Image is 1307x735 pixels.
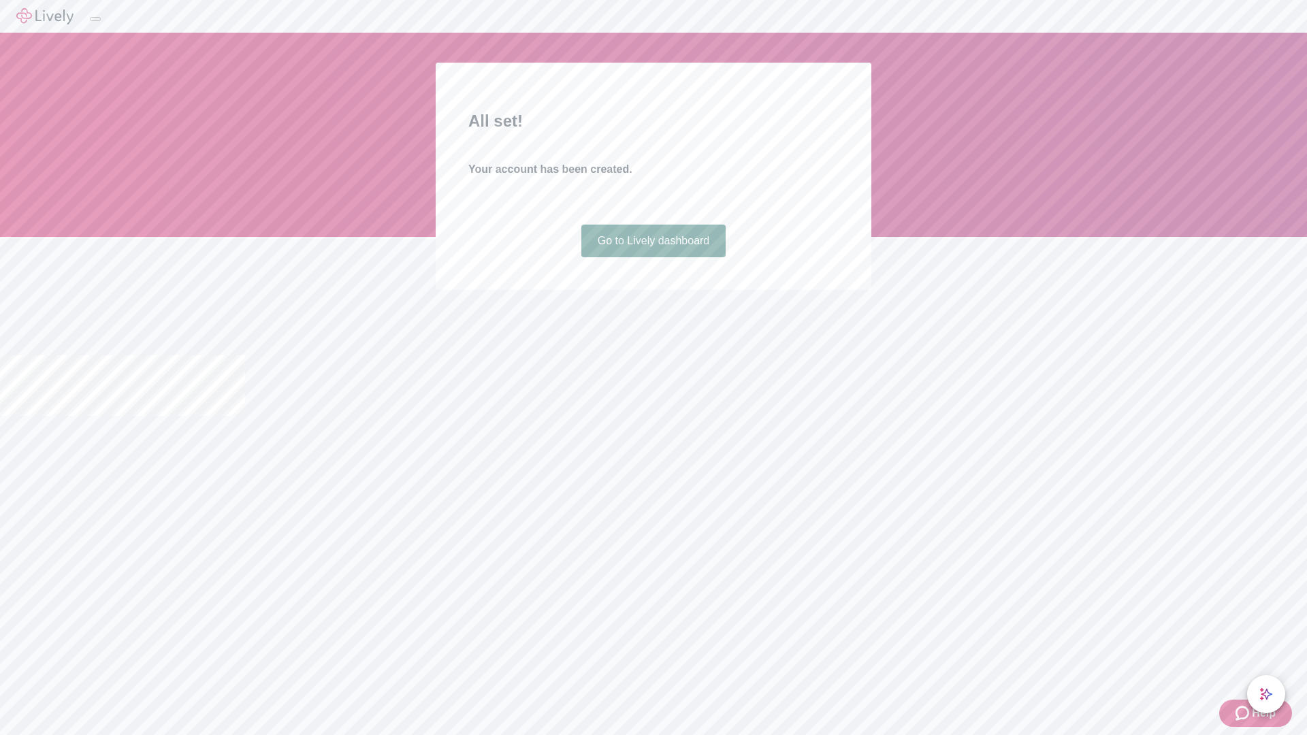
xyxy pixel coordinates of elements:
[1219,700,1292,727] button: Zendesk support iconHelp
[1247,675,1285,713] button: chat
[1236,705,1252,721] svg: Zendesk support icon
[1252,705,1276,721] span: Help
[16,8,74,24] img: Lively
[468,109,839,133] h2: All set!
[468,161,839,178] h4: Your account has been created.
[90,17,101,21] button: Log out
[581,225,726,257] a: Go to Lively dashboard
[1259,687,1273,701] svg: Lively AI Assistant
